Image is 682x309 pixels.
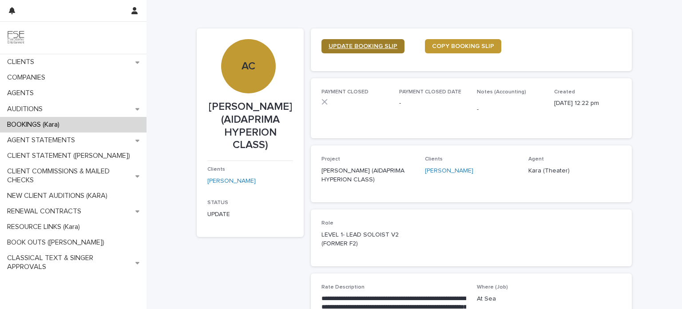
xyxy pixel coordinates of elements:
[4,152,137,160] p: CLIENT STATEMENT ([PERSON_NAME])
[554,99,621,108] p: [DATE] 12:22 pm
[4,238,111,247] p: BOOK OUTS ([PERSON_NAME])
[321,221,333,226] span: Role
[425,39,501,53] a: COPY BOOKING SLIP
[321,39,404,53] a: UPDATE BOOKING SLIP
[321,285,365,290] span: Rate Description
[425,157,443,162] span: Clients
[207,177,256,186] a: [PERSON_NAME]
[4,89,41,97] p: AGENTS
[321,89,369,95] span: PAYMENT CLOSED
[4,136,82,144] p: AGENT STATEMENTS
[4,207,88,216] p: RENEWAL CONTRACTS
[4,167,135,184] p: CLIENT COMMISSIONS & MAILED CHECKS
[4,192,115,200] p: NEW CLIENT AUDITIONS (KARA)
[207,200,228,205] span: STATUS
[207,100,293,152] p: [PERSON_NAME] (AIDAPRIMA HYPERION CLASS)
[432,43,494,49] span: COPY BOOKING SLIP
[4,254,135,271] p: CLASSICAL TEXT & SINGER APPROVALS
[425,166,473,176] a: [PERSON_NAME]
[321,230,414,249] p: LEVEL 1- LEAD SOLOIST V2 (FORMER F2)
[321,157,340,162] span: Project
[207,167,225,172] span: Clients
[477,89,526,95] span: Notes (Accounting)
[4,223,87,231] p: RESOURCE LINKS (Kara)
[4,105,50,113] p: AUDITIONS
[4,73,52,82] p: COMPANIES
[207,210,293,219] p: UPDATE
[221,6,275,73] div: AC
[528,157,544,162] span: Agent
[399,99,466,108] p: -
[528,166,621,176] p: Kara (Theater)
[399,89,461,95] span: PAYMENT CLOSED DATE
[4,120,67,129] p: BOOKINGS (Kara)
[329,43,397,49] span: UPDATE BOOKING SLIP
[4,58,41,66] p: CLIENTS
[477,285,508,290] span: Where (Job)
[321,166,414,185] p: [PERSON_NAME] (AIDAPRIMA HYPERION CLASS)
[477,294,622,304] p: At Sea
[477,105,544,114] p: -
[7,29,25,47] img: 9JgRvJ3ETPGCJDhvPVA5
[554,89,575,95] span: Created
